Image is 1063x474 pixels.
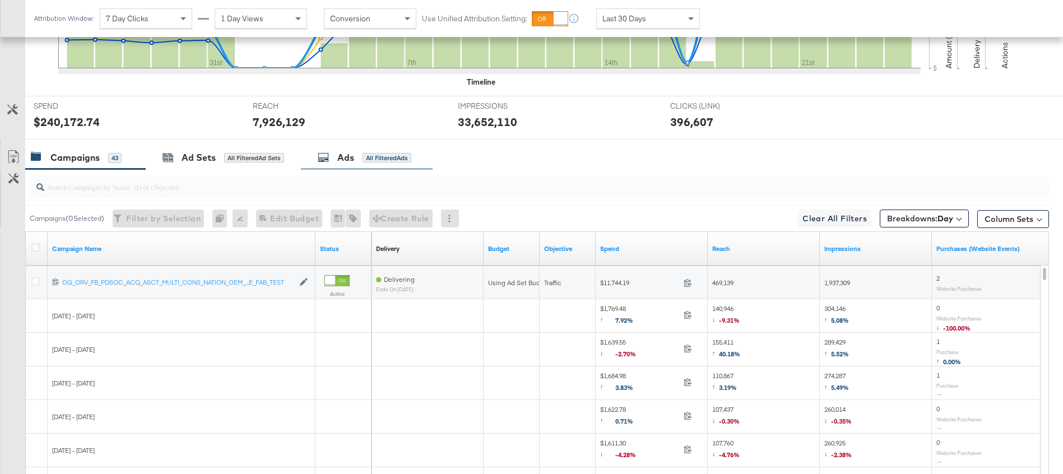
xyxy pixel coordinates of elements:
[224,153,284,163] div: All Filtered Ad Sets
[670,114,713,130] div: 396,607
[944,19,954,68] text: Amount (USD)
[936,449,982,456] sub: Website Purchases
[712,439,740,462] span: 107,760
[615,417,642,425] span: 0.71%
[600,304,679,327] span: $1,769.48
[488,278,550,287] div: Using Ad Set Budget
[936,382,958,389] sub: Purchase
[719,417,740,425] span: -0.30%
[719,350,740,358] span: 40.18%
[615,383,642,392] span: 3.83%
[602,13,646,24] span: Last 30 Days
[600,244,703,253] a: The total amount spent to date.
[936,356,943,365] span: ↑
[30,213,104,224] div: Campaigns ( 0 Selected)
[824,439,852,462] span: 260,925
[615,350,644,358] span: -2.70%
[831,450,852,459] span: -2.38%
[831,383,849,392] span: 5.49%
[458,114,517,130] div: 33,652,110
[320,244,367,253] a: Shows the current state of your Ad Campaign.
[936,457,946,466] span: ↔
[62,278,294,287] div: OG_ORV_FB_PDSOC_ACQ_ASCT_MULTI_CONS_NATION_OEM_...E_FAB_TEST
[615,316,642,324] span: 7.92%
[936,274,940,282] span: 2
[106,13,148,24] span: 7 Day Clicks
[831,350,849,358] span: 5.52%
[600,348,615,357] span: ↓
[422,13,527,24] label: Use Unified Attribution Setting:
[330,13,370,24] span: Conversion
[253,114,305,130] div: 7,926,129
[600,382,615,391] span: ↑
[712,304,740,327] span: 140,946
[936,424,946,432] span: ↔
[719,316,740,324] span: -9.31%
[50,151,100,164] div: Campaigns
[977,210,1049,228] button: Column Sets
[363,153,411,163] div: All Filtered Ads
[458,101,542,111] span: IMPRESSIONS
[712,382,719,391] span: ↑
[943,357,961,366] span: 0.00%
[712,278,734,287] span: 469,139
[52,379,95,387] span: [DATE] - [DATE]
[824,348,831,357] span: ↑
[972,40,982,68] text: Delivery
[52,446,95,454] span: [DATE] - [DATE]
[253,101,337,111] span: REACH
[802,212,867,226] span: Clear All Filters
[936,244,1039,253] a: The number of times a purchase was made tracked by your Custom Audience pixel on your website aft...
[824,416,831,424] span: ↓
[34,101,118,111] span: SPEND
[108,153,122,163] div: 43
[212,210,233,227] div: 0
[324,290,350,298] label: Active
[44,171,955,193] input: Search Campaigns by Name, ID or Objective
[600,371,679,394] span: $1,684.98
[712,371,737,394] span: 110,867
[600,315,615,323] span: ↑
[712,405,740,428] span: 107,437
[221,13,263,24] span: 1 Day Views
[600,278,679,287] span: $11,744.19
[488,244,535,253] a: The maximum amount you're willing to spend on your ads, on average each day or over the lifetime ...
[824,371,849,394] span: 274,287
[798,210,871,227] button: Clear All Filters
[824,244,927,253] a: The number of times your ad was served. On mobile apps an ad is counted as served the first time ...
[936,315,982,322] sub: Website Purchases
[376,244,400,253] div: Delivery
[384,275,415,284] span: Delivering
[936,405,940,413] span: 0
[600,439,679,462] span: $1,611.30
[600,416,615,424] span: ↑
[936,337,940,346] span: 1
[712,338,740,361] span: 155,411
[880,210,969,227] button: Breakdowns:Day
[719,450,740,459] span: -4.76%
[712,348,719,357] span: ↑
[936,304,940,312] span: 0
[712,315,719,323] span: ↓
[824,449,831,458] span: ↓
[936,416,982,422] sub: Website Purchases
[712,416,719,424] span: ↓
[824,338,849,361] span: 289,429
[600,405,679,428] span: $1,622.78
[467,77,495,87] div: Timeline
[824,405,852,428] span: 260,014
[337,151,354,164] div: Ads
[670,101,754,111] span: CLICKS (LINK)
[1000,42,1010,68] text: Actions
[52,312,95,320] span: [DATE] - [DATE]
[831,316,849,324] span: 5.08%
[824,304,849,327] span: 304,146
[600,338,679,361] span: $1,639.55
[52,244,311,253] a: Your campaign name.
[943,324,971,332] span: -100.00%
[936,438,940,447] span: 0
[62,278,294,287] a: OG_ORV_FB_PDSOC_ACQ_ASCT_MULTI_CONS_NATION_OEM_...E_FAB_TEST
[34,15,94,22] div: Attribution Window:
[544,278,561,287] span: Traffic
[936,285,982,292] sub: Website Purchases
